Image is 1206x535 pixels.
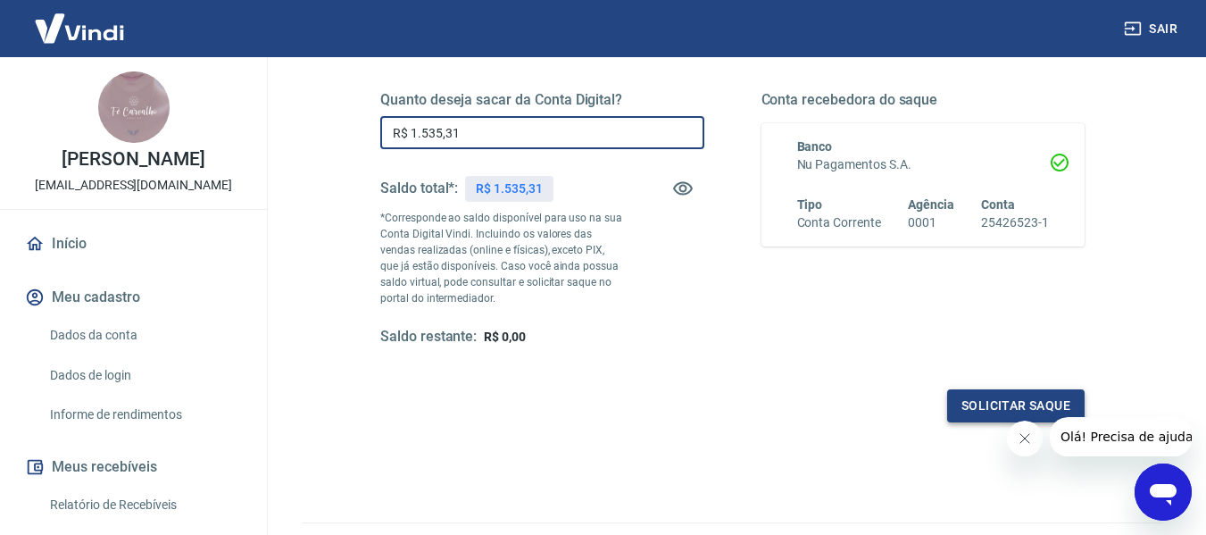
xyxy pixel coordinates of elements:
span: Banco [797,139,833,154]
h6: 25426523-1 [981,213,1049,232]
span: Agência [908,197,954,212]
span: Conta [981,197,1015,212]
button: Meus recebíveis [21,447,245,487]
h5: Saldo total*: [380,180,458,197]
h5: Conta recebedora do saque [761,91,1085,109]
h6: Nu Pagamentos S.A. [797,155,1050,174]
button: Sair [1120,13,1185,46]
span: Tipo [797,197,823,212]
a: Início [21,224,245,263]
h6: 0001 [908,213,954,232]
span: R$ 0,00 [484,330,526,344]
h5: Quanto deseja sacar da Conta Digital? [380,91,704,109]
iframe: Botão para abrir a janela de mensagens [1135,464,1192,521]
iframe: Mensagem da empresa [1050,417,1192,456]
p: [EMAIL_ADDRESS][DOMAIN_NAME] [35,176,232,195]
a: Informe de rendimentos [43,397,245,433]
h5: Saldo restante: [380,328,477,347]
img: 1b4bea94-c120-4b4c-8eec-bcd978d9010d.jpeg [98,71,170,143]
button: Meu cadastro [21,278,245,317]
iframe: Fechar mensagem [1007,421,1043,456]
a: Relatório de Recebíveis [43,487,245,523]
a: Dados da conta [43,317,245,354]
img: Vindi [21,1,137,55]
a: Dados de login [43,357,245,394]
p: [PERSON_NAME] [62,150,204,169]
span: Olá! Precisa de ajuda? [11,13,150,27]
p: R$ 1.535,31 [476,180,542,198]
p: *Corresponde ao saldo disponível para uso na sua Conta Digital Vindi. Incluindo os valores das ve... [380,210,623,306]
button: Solicitar saque [947,389,1085,422]
h6: Conta Corrente [797,213,881,232]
